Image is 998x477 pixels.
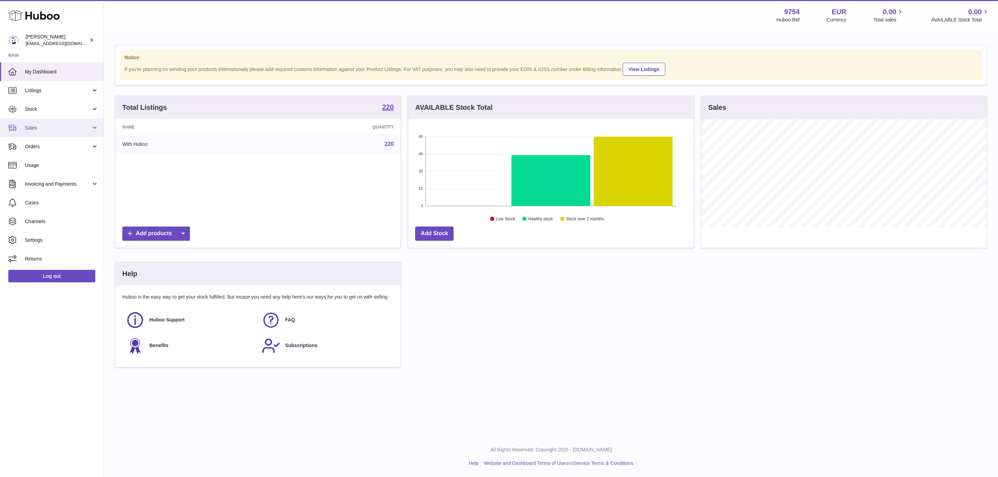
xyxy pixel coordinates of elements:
[25,125,91,131] span: Sales
[385,141,394,147] a: 220
[708,103,726,112] h3: Sales
[484,460,566,466] a: Website and Dashboard Terms of Use
[25,143,91,150] span: Orders
[126,311,255,329] a: Huboo Support
[26,41,102,46] span: [EMAIL_ADDRESS][DOMAIN_NAME]
[25,87,91,94] span: Listings
[285,317,295,323] span: FAQ
[415,103,492,112] h3: AVAILABLE Stock Total
[124,62,978,76] div: If you're planning on sending your products internationally please add required customs informati...
[382,104,394,111] strong: 220
[419,134,423,139] text: 60
[883,7,896,17] span: 0.00
[25,106,91,113] span: Stock
[968,7,982,17] span: 0.00
[25,237,98,244] span: Settings
[149,342,168,349] span: Benefits
[115,135,266,153] td: With Huboo
[262,311,391,329] a: FAQ
[115,119,266,135] th: Name
[574,460,633,466] a: Service Terms & Conditions
[122,103,167,112] h3: Total Listings
[25,218,98,225] span: Channels
[419,186,423,191] text: 15
[419,169,423,173] text: 30
[124,54,978,61] strong: Notice
[25,181,91,187] span: Invoicing and Payments
[832,7,846,17] strong: EUR
[122,269,137,279] h3: Help
[8,270,95,282] a: Log out
[122,227,190,241] a: Add products
[25,256,98,262] span: Returns
[623,63,665,76] a: View Listings
[415,227,454,241] a: Add Stock
[777,17,800,23] div: Huboo Ref
[784,7,800,17] strong: 9754
[262,336,391,355] a: Subscriptions
[873,7,904,23] a: 0.00 Total sales
[266,119,401,135] th: Quantity
[827,17,847,23] div: Currency
[122,294,394,300] p: Huboo is the easy way to get your stock fulfilled. But incase you need any help here's our ways f...
[421,204,423,208] text: 0
[469,460,479,466] a: Help
[149,317,185,323] span: Huboo Support
[873,17,904,23] span: Total sales
[566,217,604,221] text: Stock over 2 months
[126,336,255,355] a: Benefits
[496,217,515,221] text: Low Stock
[8,35,19,45] img: info@fieldsluxury.london
[25,69,98,75] span: My Dashboard
[528,217,553,221] text: Healthy stock
[26,34,88,47] div: [PERSON_NAME]
[110,447,992,453] p: All Rights Reserved. Copyright 2025 - [DOMAIN_NAME]
[25,162,98,169] span: Usage
[419,152,423,156] text: 45
[25,200,98,206] span: Cases
[382,104,394,112] a: 220
[931,7,990,23] a: 0.00 AVAILABLE Stock Total
[481,460,633,467] li: and
[931,17,990,23] span: AVAILABLE Stock Total
[285,342,317,349] span: Subscriptions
